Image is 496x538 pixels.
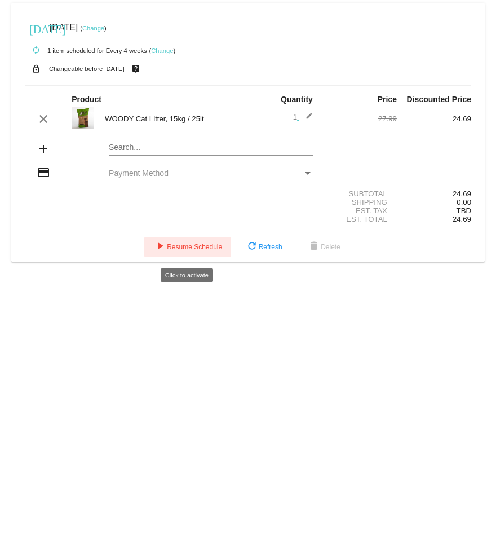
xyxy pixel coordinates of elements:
[29,44,43,58] mat-icon: autorenew
[299,112,313,126] mat-icon: edit
[25,47,147,54] small: 1 item scheduled for Every 4 weeks
[457,206,471,215] span: TBD
[453,215,471,223] span: 24.69
[144,237,231,257] button: Resume Schedule
[129,61,143,76] mat-icon: live_help
[293,113,313,121] span: 1
[245,243,282,251] span: Refresh
[298,237,349,257] button: Delete
[29,61,43,76] mat-icon: lock_open
[307,240,321,254] mat-icon: delete
[322,206,397,215] div: Est. Tax
[236,237,291,257] button: Refresh
[322,198,397,206] div: Shipping
[149,47,176,54] small: ( )
[151,47,173,54] a: Change
[37,166,50,179] mat-icon: credit_card
[29,21,43,35] mat-icon: [DATE]
[378,95,397,104] strong: Price
[281,95,313,104] strong: Quantity
[153,243,222,251] span: Resume Schedule
[72,107,94,129] img: 39214.jpg
[245,240,259,254] mat-icon: refresh
[109,143,313,152] input: Search...
[109,169,169,178] span: Payment Method
[322,114,397,123] div: 27.99
[457,198,471,206] span: 0.00
[153,240,167,254] mat-icon: play_arrow
[37,112,50,126] mat-icon: clear
[397,114,471,123] div: 24.69
[307,243,340,251] span: Delete
[322,215,397,223] div: Est. Total
[37,142,50,156] mat-icon: add
[80,25,107,32] small: ( )
[72,95,101,104] strong: Product
[82,25,104,32] a: Change
[397,189,471,198] div: 24.69
[322,189,397,198] div: Subtotal
[99,114,248,123] div: WOODY Cat Litter, 15kg / 25lt
[407,95,471,104] strong: Discounted Price
[49,65,125,72] small: Changeable before [DATE]
[109,169,313,178] mat-select: Payment Method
